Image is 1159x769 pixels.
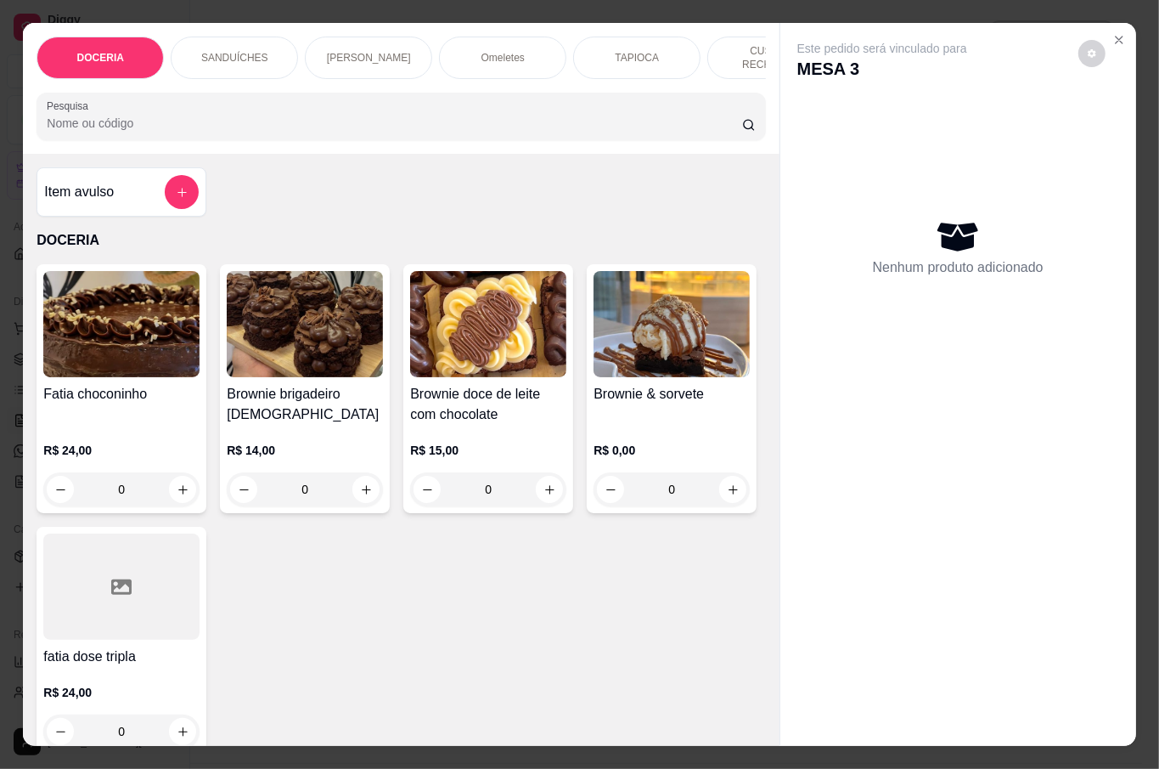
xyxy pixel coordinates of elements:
[165,175,199,209] button: add-separate-item
[201,51,268,65] p: SANDUÍCHES
[227,271,383,377] img: product-image
[594,442,750,459] p: R$ 0,00
[169,718,196,745] button: increase-product-quantity
[722,44,820,71] p: CUSCUZ RECHEADO
[47,718,74,745] button: decrease-product-quantity
[47,99,94,113] label: Pesquisa
[410,384,566,425] h4: Brownie doce de leite com chocolate
[1106,26,1133,54] button: Close
[594,384,750,404] h4: Brownie & sorvete
[47,115,742,132] input: Pesquisa
[352,476,380,503] button: increase-product-quantity
[797,40,967,57] p: Este pedido será vinculado para
[481,51,525,65] p: Omeletes
[43,442,200,459] p: R$ 24,00
[797,57,967,81] p: MESA 3
[414,476,441,503] button: decrease-product-quantity
[43,271,200,377] img: product-image
[37,230,765,251] p: DOCERIA
[77,51,124,65] p: DOCERIA
[227,442,383,459] p: R$ 14,00
[1078,40,1106,67] button: decrease-product-quantity
[44,182,114,202] h4: Item avulso
[594,271,750,377] img: product-image
[43,684,200,701] p: R$ 24,00
[169,476,196,503] button: increase-product-quantity
[615,51,659,65] p: TAPIOCA
[410,271,566,377] img: product-image
[873,257,1044,278] p: Nenhum produto adicionado
[43,647,200,667] h4: fatia dose tripla
[536,476,563,503] button: increase-product-quantity
[230,476,257,503] button: decrease-product-quantity
[227,384,383,425] h4: Brownie brigadeiro [DEMOGRAPHIC_DATA]
[47,476,74,503] button: decrease-product-quantity
[43,384,200,404] h4: Fatia choconinho
[410,442,566,459] p: R$ 15,00
[327,51,411,65] p: [PERSON_NAME]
